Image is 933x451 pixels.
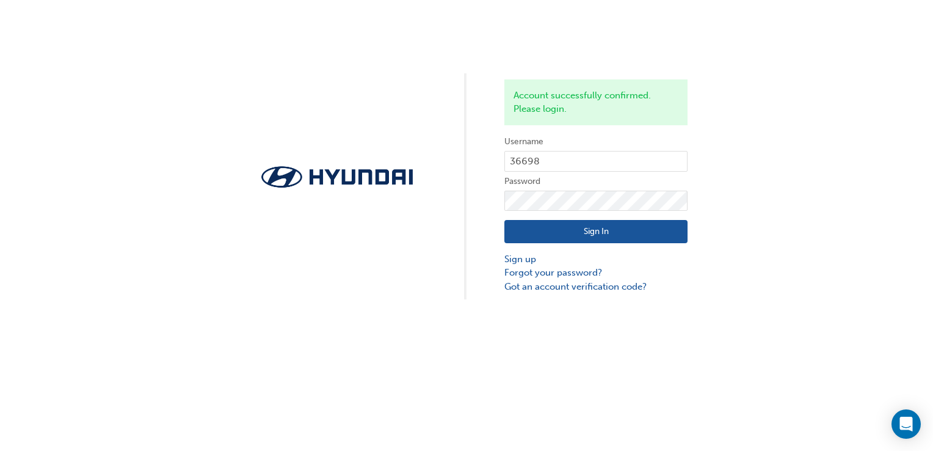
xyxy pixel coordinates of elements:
a: Got an account verification code? [504,280,688,294]
div: Open Intercom Messenger [891,409,921,439]
div: Account successfully confirmed. Please login. [504,79,688,125]
label: Username [504,134,688,149]
button: Sign In [504,220,688,243]
input: Username [504,151,688,172]
img: Trak [245,163,429,191]
a: Sign up [504,252,688,266]
a: Forgot your password? [504,266,688,280]
label: Password [504,174,688,189]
